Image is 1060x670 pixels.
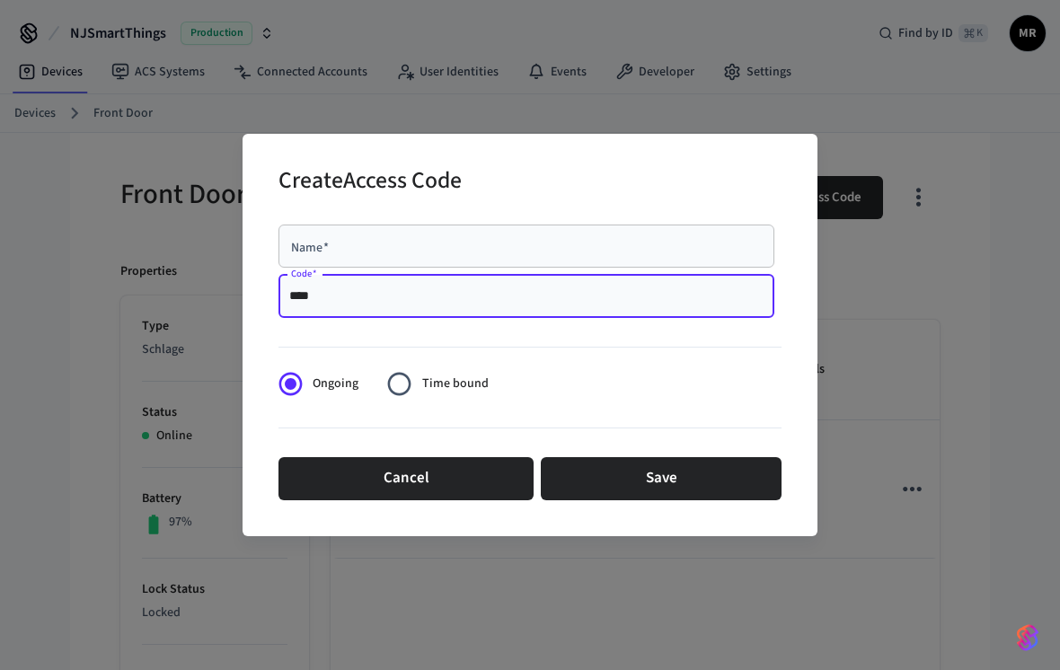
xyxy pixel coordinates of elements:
[278,155,462,210] h2: Create Access Code
[278,457,534,500] button: Cancel
[1017,623,1038,652] img: SeamLogoGradient.69752ec5.svg
[541,457,782,500] button: Save
[291,267,317,280] label: Code
[313,375,358,393] span: Ongoing
[422,375,489,393] span: Time bound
